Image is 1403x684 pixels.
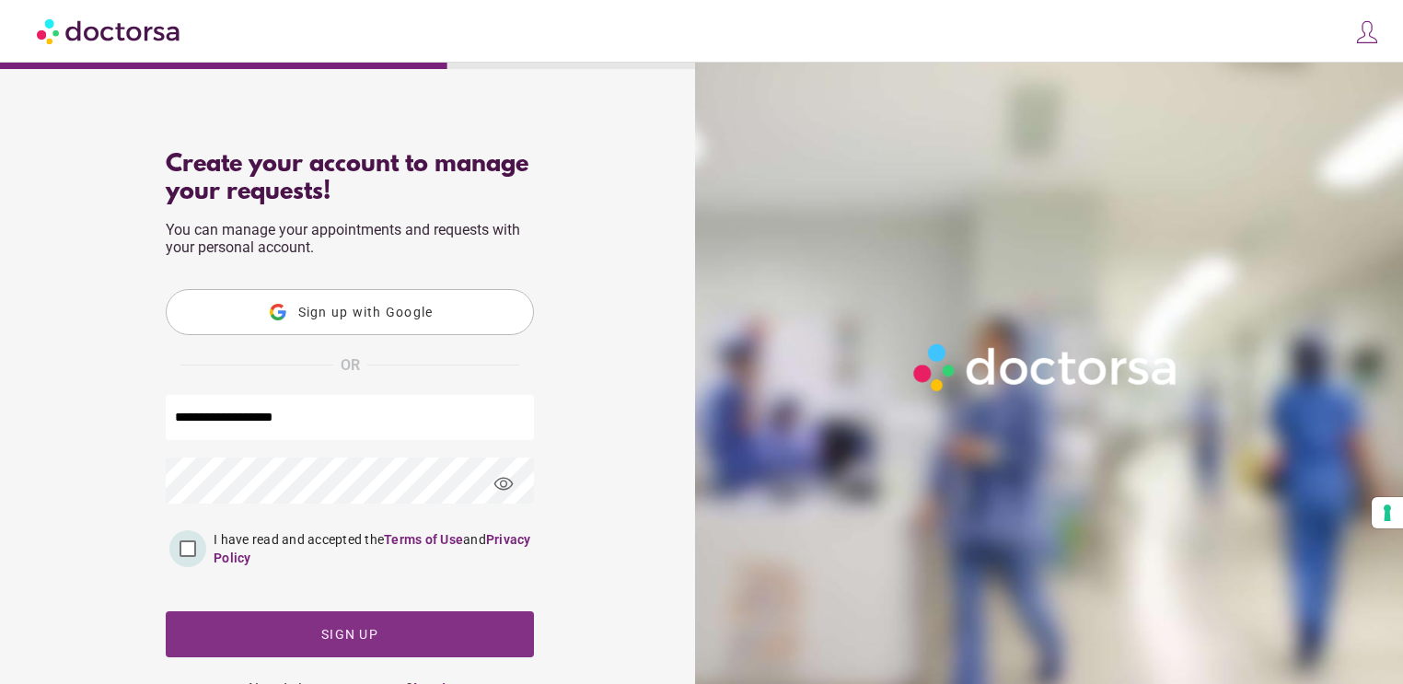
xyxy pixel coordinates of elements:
button: Sign up [166,611,534,657]
p: You can manage your appointments and requests with your personal account. [166,221,534,256]
img: Logo-Doctorsa-trans-White-partial-flat.png [906,336,1187,399]
span: Sign up with Google [298,305,434,319]
img: icons8-customer-100.png [1354,19,1380,45]
label: I have read and accepted the and [210,530,534,567]
button: Your consent preferences for tracking technologies [1372,497,1403,528]
span: Sign up [321,627,378,642]
a: Terms of Use [384,532,463,547]
div: Create your account to manage your requests! [166,151,534,206]
span: OR [341,354,360,377]
button: Sign up with Google [166,289,534,335]
span: visibility [479,459,528,509]
img: Doctorsa.com [37,10,182,52]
